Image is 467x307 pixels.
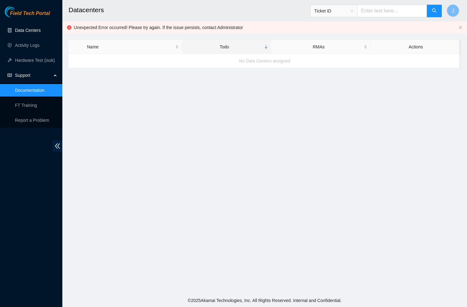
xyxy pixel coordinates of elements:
[15,114,57,126] p: Report a Problem
[15,69,52,82] span: Support
[62,294,467,307] footer: © 2025 Akamai Technologies, Inc. All Rights Reserved. Internal and Confidential.
[15,88,44,93] a: Documentation
[7,73,12,77] span: read
[427,5,442,17] button: search
[459,26,462,30] button: close
[447,4,459,17] button: J
[53,140,62,152] span: double-left
[5,6,31,17] img: Akamai Technologies
[67,25,71,30] span: close-circle
[69,52,461,69] div: No Data Centers assigned
[314,6,354,16] span: Ticket ID
[15,43,40,48] a: Activity Logs
[15,28,41,33] a: Data Centers
[5,11,50,19] a: Akamai TechnologiesField Tech Portal
[10,11,50,17] span: Field Tech Portal
[357,5,427,17] input: Enter text here...
[459,26,462,29] span: close
[74,24,456,31] div: Unexpected Error occurred! Please try again. If the issue persists, contact Administrator
[15,58,55,63] a: Hardware Test (isok)
[15,103,37,108] a: FT Training
[371,40,461,54] th: Actions
[452,7,454,15] span: J
[432,8,437,14] span: search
